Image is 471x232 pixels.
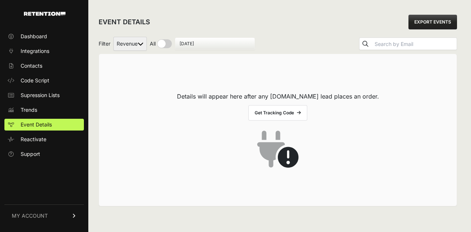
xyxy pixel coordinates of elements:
span: Trends [21,106,37,114]
select: Filter [113,37,147,51]
a: Code Script [4,75,84,86]
a: EXPORT EVENTS [408,15,457,29]
a: Reactivate [4,133,84,145]
a: Supression Lists [4,89,84,101]
span: Code Script [21,77,49,84]
a: MY ACCOUNT [4,204,84,227]
span: Dashboard [21,33,47,40]
span: Reactivate [21,136,46,143]
span: Support [21,150,40,158]
span: Event Details [21,121,52,128]
span: Contacts [21,62,42,69]
a: Get Tracking Code [248,105,307,121]
span: MY ACCOUNT [12,212,48,219]
a: Dashboard [4,31,84,42]
h2: EVENT DETAILS [99,17,150,27]
span: Integrations [21,47,49,55]
span: Filter [99,40,110,47]
a: Integrations [4,45,84,57]
a: Contacts [4,60,84,72]
img: Retention.com [24,12,65,16]
input: Search by Email [373,39,457,49]
a: Support [4,148,84,160]
span: Supression Lists [21,92,60,99]
p: Details will appear here after any [DOMAIN_NAME] lead places an order. [177,92,379,101]
a: Trends [4,104,84,116]
a: Event Details [4,119,84,131]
